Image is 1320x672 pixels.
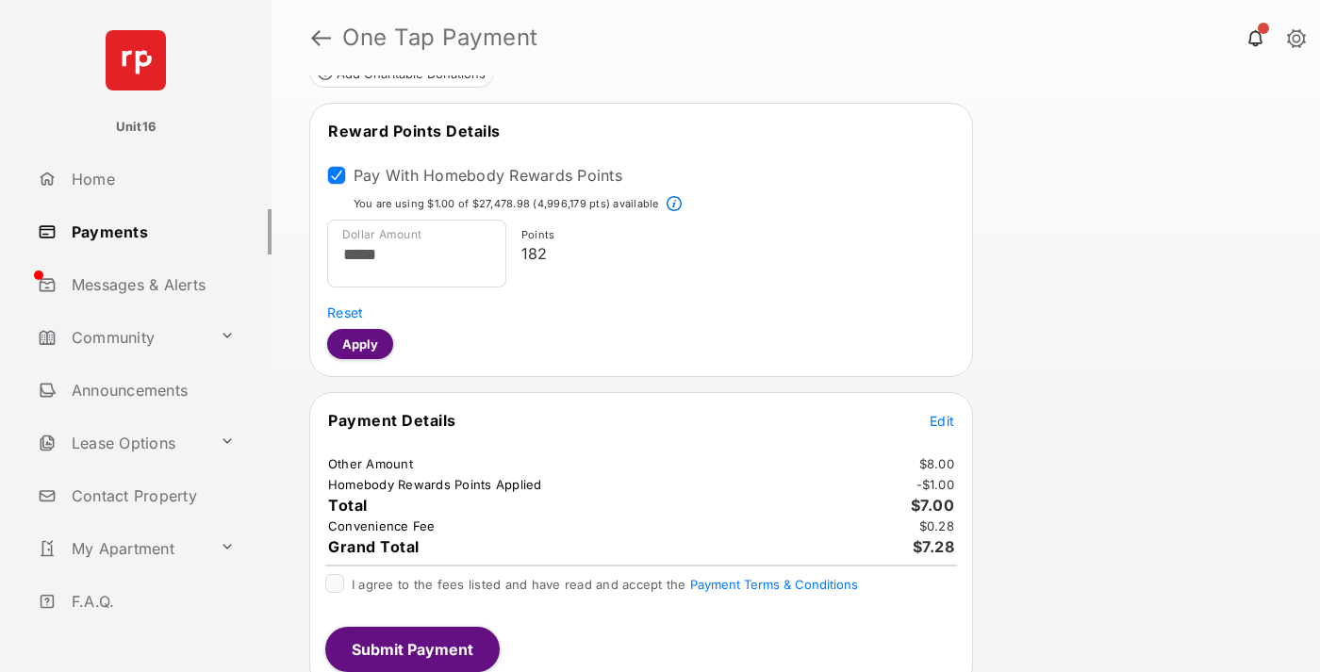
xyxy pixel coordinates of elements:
[30,579,272,624] a: F.A.Q.
[354,196,659,212] p: You are using $1.00 of $27,478.98 (4,996,179 pts) available
[327,455,414,472] td: Other Amount
[342,26,538,49] strong: One Tap Payment
[328,122,501,140] span: Reward Points Details
[911,496,955,515] span: $7.00
[30,156,272,202] a: Home
[30,420,212,466] a: Lease Options
[327,476,543,493] td: Homebody Rewards Points Applied
[916,476,956,493] td: - $1.00
[30,315,212,360] a: Community
[30,368,272,413] a: Announcements
[690,577,858,592] button: I agree to the fees listed and have read and accept the
[918,517,955,534] td: $0.28
[325,627,500,672] button: Submit Payment
[354,166,622,185] label: Pay With Homebody Rewards Points
[327,517,437,534] td: Convenience Fee
[327,329,393,359] button: Apply
[30,209,272,254] a: Payments
[328,411,456,430] span: Payment Details
[521,227,948,243] p: Points
[913,537,955,556] span: $7.28
[521,242,948,265] p: 182
[918,455,955,472] td: $8.00
[30,262,272,307] a: Messages & Alerts
[30,526,212,571] a: My Apartment
[352,577,858,592] span: I agree to the fees listed and have read and accept the
[930,413,954,429] span: Edit
[328,537,420,556] span: Grand Total
[327,303,363,321] button: Reset
[327,304,363,320] span: Reset
[106,30,166,90] img: svg+xml;base64,PHN2ZyB4bWxucz0iaHR0cDovL3d3dy53My5vcmcvMjAwMC9zdmciIHdpZHRoPSI2NCIgaGVpZ2h0PSI2NC...
[328,496,368,515] span: Total
[30,473,272,518] a: Contact Property
[930,411,954,430] button: Edit
[116,118,157,137] p: Unit16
